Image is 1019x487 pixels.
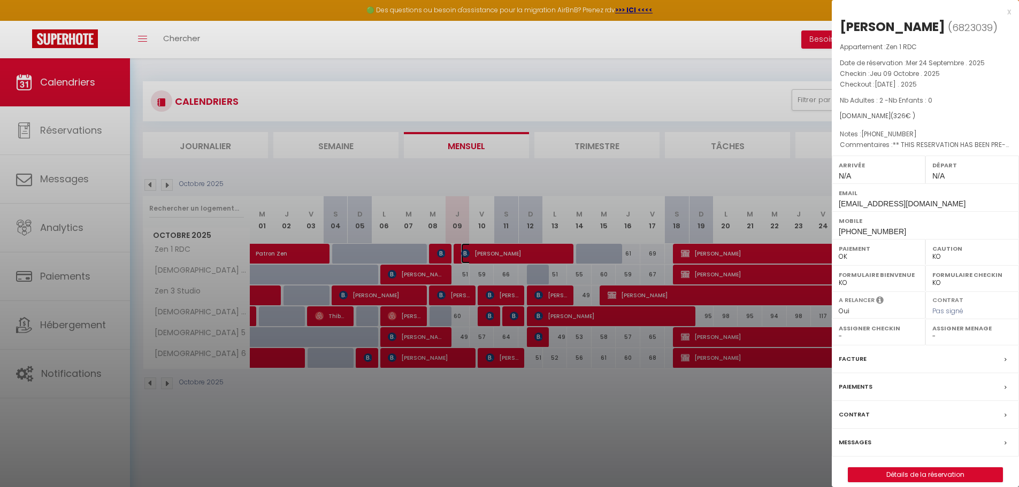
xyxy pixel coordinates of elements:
span: 326 [893,111,906,120]
p: Checkin : [840,68,1011,79]
p: Appartement : [840,42,1011,52]
span: 6823039 [952,21,993,34]
label: Arrivée [839,160,918,171]
label: Contrat [932,296,963,303]
span: Nb Enfants : 0 [888,96,932,105]
label: Formulaire Bienvenue [839,269,918,280]
span: Mer 24 Septembre . 2025 [906,58,985,67]
label: Paiement [839,243,918,254]
label: Caution [932,243,1012,254]
span: ( € ) [891,111,915,120]
span: Jeu 09 Octobre . 2025 [870,69,940,78]
div: x [832,5,1011,18]
div: [PERSON_NAME] [840,18,945,35]
label: Assigner Menage [932,323,1012,334]
label: A relancer [839,296,875,305]
span: N/A [932,172,945,180]
span: Pas signé [932,306,963,315]
span: [EMAIL_ADDRESS][DOMAIN_NAME] [839,199,966,208]
i: Sélectionner OUI si vous souhaiter envoyer les séquences de messages post-checkout [876,296,884,307]
button: Détails de la réservation [848,467,1003,482]
label: Messages [839,437,871,448]
span: [DATE] . 2025 [875,80,917,89]
p: Checkout : [840,79,1011,90]
span: Nb Adultes : 2 - [840,96,932,105]
label: Départ [932,160,1012,171]
label: Mobile [839,215,1012,226]
label: Assigner Checkin [839,323,918,334]
span: [PHONE_NUMBER] [839,227,906,236]
label: Email [839,188,1012,198]
label: Contrat [839,409,870,420]
p: Notes : [840,129,1011,140]
span: [PHONE_NUMBER] [861,129,917,138]
label: Formulaire Checkin [932,269,1012,280]
label: Facture [839,353,867,365]
label: Paiements [839,381,872,392]
a: Détails de la réservation [848,468,1002,482]
p: Date de réservation : [840,58,1011,68]
div: [DOMAIN_NAME] [840,111,1011,121]
p: Commentaires : [840,140,1011,150]
span: Zen 1 RDC [886,42,917,51]
span: ( ) [948,20,998,35]
span: N/A [839,172,851,180]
